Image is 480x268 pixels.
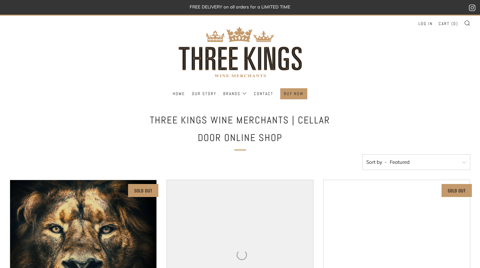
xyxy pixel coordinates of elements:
a: BUY NOW [284,89,304,99]
a: Home [173,89,185,99]
a: Cart (0) [439,19,458,29]
img: three kings wine merchants [175,16,305,88]
a: Contact [254,89,273,99]
a: Log in [418,19,433,29]
a: Brands [223,89,247,99]
h1: Three Kings Wine Merchants | Cellar Door Online Shop [142,111,338,147]
p: Sold Out [134,186,152,195]
p: Sold Out [448,186,466,195]
span: 0 [453,21,456,26]
a: Our Story [192,89,216,99]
